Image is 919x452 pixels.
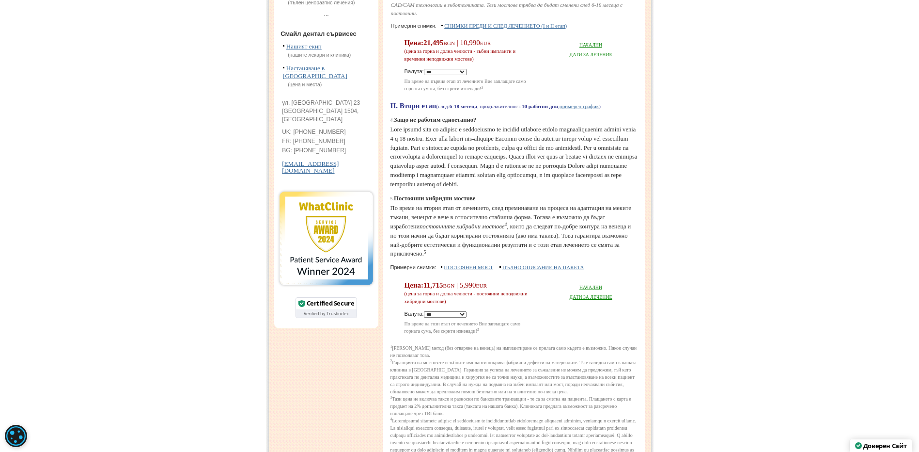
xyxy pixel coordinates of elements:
[560,103,599,109] a: примерен график
[444,264,493,270] a: ПОСТОЯНЕН МОСТ
[405,39,535,63] p: Цена:
[405,78,535,92] p: По време на първия етап от лечението Вие заплащате само горната сумата, без скрити изненади!
[283,45,284,48] img: dot.gif
[423,39,491,47] span: 21,495
[390,344,392,349] sup: 1
[456,281,476,289] span: | 5,990
[405,48,516,62] span: (цена за горна и долна челюсти - зъбни импланти и временни неподвижни мостове)
[391,22,638,30] div: Примерни снимки:
[282,154,339,174] a: [EMAIL_ADDRESS][DOMAIN_NAME]
[405,282,535,305] p: Цена:
[436,103,601,109] span: (след: , продължителност: , )
[390,263,639,272] div: Примерни снимки:
[390,395,392,400] sup: 3
[570,285,612,300] a: НАЧАЛНИДАТИ ЗА ЛЕЧЕНИЕ
[394,195,475,202] b: Постоянни хибридни мостове
[390,417,392,421] sup: 4
[423,281,487,289] span: 11,715
[444,23,567,29] a: СНИМКИ ПРЕДИ И СЛЕД ЛЕЧЕНИЕТО (I и II етап)
[522,103,558,109] strong: 10 работни дни
[283,52,351,58] span: (нашите лекари и клиника)
[457,39,480,47] span: | 10,990
[502,264,584,270] a: ПЪЛНО ОПИСАНИЕ НА ПАКЕТА
[405,310,535,318] div: Валута:
[481,85,483,90] sup: 3
[420,223,507,230] i: постоянните хибридни мостове
[283,65,347,80] a: Настаняване в [GEOGRAPHIC_DATA]
[476,283,487,289] span: EUR
[424,250,426,255] sup: 5
[282,129,371,138] li: UK: [PHONE_NUMBER]
[405,67,535,75] div: Валута:
[443,283,455,289] span: BGN
[390,102,436,110] span: II. Втори етап
[450,103,477,109] strong: 6-18 месеца
[405,291,528,304] span: (цена за горна и долна челюсти - постоянни неподвижни хибридни мостове)
[504,222,507,227] sup: 4
[405,320,535,335] p: По време на този етап от лечението Вие заплащате само горната сума, без скрити изненади!
[280,30,357,37] b: Смайл дентал сървисес
[390,194,639,258] p: По време на втория етап от лечението, след преминаване на процеса на адаптация на меките тъкани, ...
[499,266,501,269] img: dot.gif
[441,266,442,269] img: dot.gif
[277,189,375,288] img: Smile Dental Services
[570,42,612,57] a: НАЧАЛНИДАТИ ЗА ЛЕЧЕНИЕ
[296,309,357,318] div: Verified by Trustindex
[441,25,443,28] img: dot.gif
[283,67,284,70] img: dot.gif
[443,40,455,46] span: BGN
[286,43,322,50] a: Нашият екип
[283,82,322,87] span: (цена и места)
[390,117,394,123] span: 4.
[477,327,479,332] sup: 3
[390,196,394,201] span: 5.
[282,147,371,156] li: BG: [PHONE_NUMBER]
[480,40,491,46] span: EUR
[282,99,371,123] li: ул. [GEOGRAPHIC_DATA] 23 [GEOGRAPHIC_DATA] 1504, [GEOGRAPHIC_DATA]
[282,138,371,147] li: FR: [PHONE_NUMBER]
[307,300,355,307] div: Certified Secure
[390,359,392,363] sup: 2
[394,116,476,123] b: Защо не работим едноетапно?
[5,425,27,447] div: Cookie consent button
[277,8,375,20] div: ...
[390,115,639,189] p: Lore ipsumd sita co adipisc e seddoeiusmo te incidid utlabore etdolo magnaaliquaenim admini venia...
